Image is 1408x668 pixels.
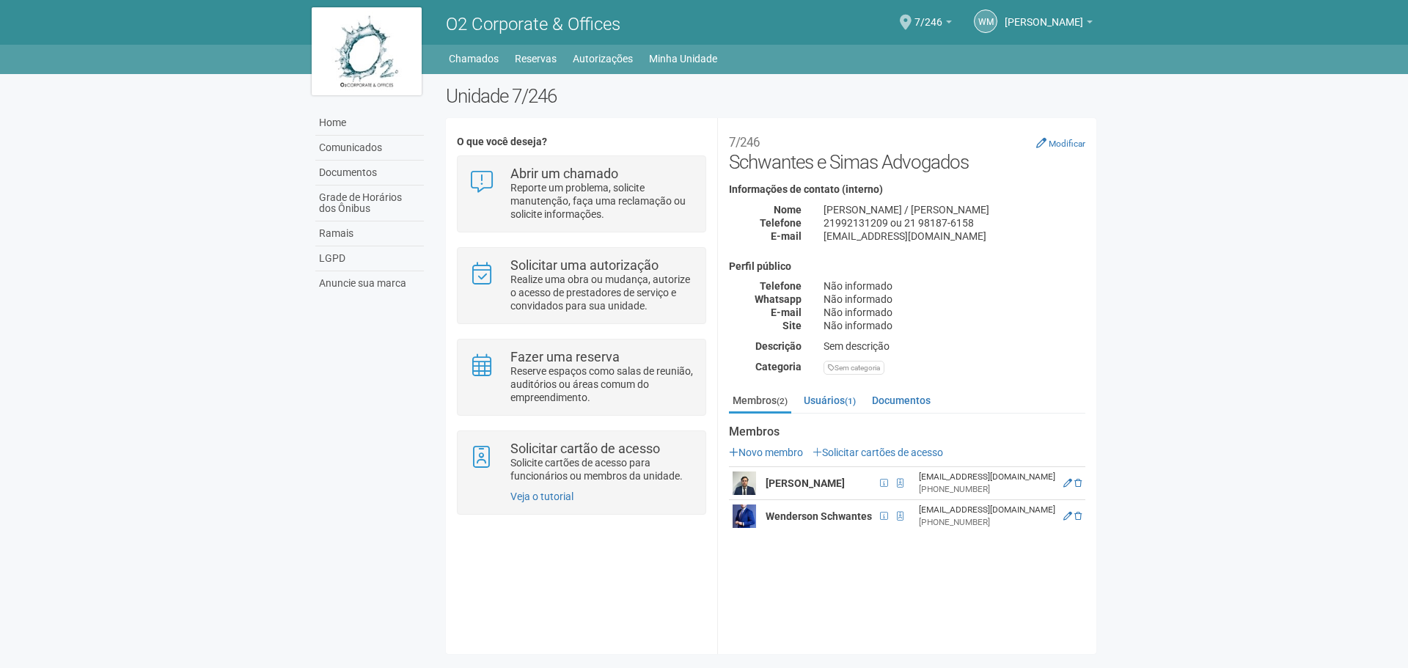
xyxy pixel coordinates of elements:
[766,510,872,522] strong: Wenderson Schwantes
[974,10,997,33] a: WM
[510,364,694,404] p: Reserve espaços como salas de reunião, auditórios ou áreas comum do empreendimento.
[1049,139,1085,149] small: Modificar
[760,217,802,229] strong: Telefone
[813,293,1096,306] div: Não informado
[813,216,1096,230] div: 21992131209 ou 21 98187-6158
[312,7,422,95] img: logo.jpg
[449,48,499,69] a: Chamados
[771,307,802,318] strong: E-mail
[315,246,424,271] a: LGPD
[813,447,943,458] a: Solicitar cartões de acesso
[510,273,694,312] p: Realize uma obra ou mudança, autorize o acesso de prestadores de serviço e convidados para sua un...
[729,129,1085,173] h2: Schwantes e Simas Advogados
[1063,478,1072,488] a: Editar membro
[469,442,694,482] a: Solicitar cartão de acesso Solicite cartões de acesso para funcionários ou membros da unidade.
[914,2,942,28] span: 7/246
[782,320,802,331] strong: Site
[510,491,573,502] a: Veja o tutorial
[771,230,802,242] strong: E-mail
[813,306,1096,319] div: Não informado
[315,271,424,296] a: Anuncie sua marca
[729,184,1085,195] h4: Informações de contato (interno)
[446,85,1096,107] h2: Unidade 7/246
[800,389,859,411] a: Usuários(1)
[315,111,424,136] a: Home
[1005,2,1083,28] span: Wenderson Matheus de Almeida Schwantes
[919,504,1056,516] div: [EMAIL_ADDRESS][DOMAIN_NAME]
[777,396,788,406] small: (2)
[446,14,620,34] span: O2 Corporate & Offices
[760,280,802,292] strong: Telefone
[649,48,717,69] a: Minha Unidade
[315,221,424,246] a: Ramais
[755,340,802,352] strong: Descrição
[469,259,694,312] a: Solicitar uma autorização Realize uma obra ou mudança, autorize o acesso de prestadores de serviç...
[729,389,791,414] a: Membros(2)
[510,456,694,482] p: Solicite cartões de acesso para funcionários ou membros da unidade.
[510,166,618,181] strong: Abrir um chamado
[868,389,934,411] a: Documentos
[457,136,705,147] h4: O que você deseja?
[919,483,1056,496] div: [PHONE_NUMBER]
[813,279,1096,293] div: Não informado
[813,203,1096,216] div: [PERSON_NAME] / [PERSON_NAME]
[573,48,633,69] a: Autorizações
[510,441,660,456] strong: Solicitar cartão de acesso
[315,161,424,186] a: Documentos
[729,425,1085,438] strong: Membros
[510,257,659,273] strong: Solicitar uma autorização
[733,471,756,495] img: user.png
[315,186,424,221] a: Grade de Horários dos Ônibus
[755,361,802,372] strong: Categoria
[919,516,1056,529] div: [PHONE_NUMBER]
[824,361,884,375] div: Sem categoria
[766,477,845,489] strong: [PERSON_NAME]
[729,261,1085,272] h4: Perfil público
[813,319,1096,332] div: Não informado
[755,293,802,305] strong: Whatsapp
[1036,137,1085,149] a: Modificar
[845,396,856,406] small: (1)
[510,181,694,221] p: Reporte um problema, solicite manutenção, faça uma reclamação ou solicite informações.
[729,447,803,458] a: Novo membro
[469,350,694,404] a: Fazer uma reserva Reserve espaços como salas de reunião, auditórios ou áreas comum do empreendime...
[1074,478,1082,488] a: Excluir membro
[515,48,557,69] a: Reservas
[729,135,760,150] small: 7/246
[1005,18,1093,30] a: [PERSON_NAME]
[510,349,620,364] strong: Fazer uma reserva
[813,230,1096,243] div: [EMAIL_ADDRESS][DOMAIN_NAME]
[1063,511,1072,521] a: Editar membro
[813,339,1096,353] div: Sem descrição
[919,471,1056,483] div: [EMAIL_ADDRESS][DOMAIN_NAME]
[1074,511,1082,521] a: Excluir membro
[774,204,802,216] strong: Nome
[914,18,952,30] a: 7/246
[469,167,694,221] a: Abrir um chamado Reporte um problema, solicite manutenção, faça uma reclamação ou solicite inform...
[733,504,756,528] img: user.png
[315,136,424,161] a: Comunicados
